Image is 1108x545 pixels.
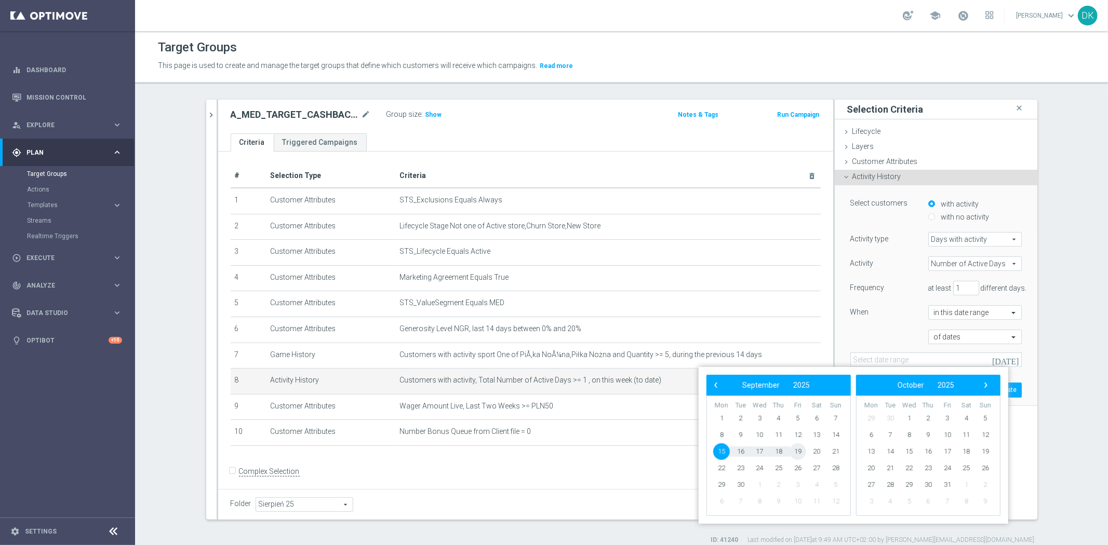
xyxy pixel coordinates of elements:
td: Activity History [266,369,396,394]
span: Customer Attributes [852,157,918,166]
span: 14 [827,427,844,443]
span: 2025 [793,381,810,389]
div: Actions [27,182,134,197]
span: 21 [827,443,844,460]
a: Optibot [26,326,109,354]
span: 29 [901,476,917,493]
span: 7 [882,427,899,443]
th: weekday [731,401,751,410]
td: Customer Attributes [266,394,396,420]
span: Plan [26,149,112,156]
td: 6 [231,317,266,343]
div: Mission Control [12,84,122,111]
button: September [736,378,786,392]
button: Read more [539,60,574,72]
span: 16 [732,443,749,460]
span: 9 [920,427,937,443]
span: Lifecycle Stage Not one of Active store,Churn Store,New Store [400,222,601,230]
div: Plan [12,148,112,157]
th: weekday [919,401,938,410]
span: 4 [958,410,974,427]
span: at least [928,284,952,292]
span: 30 [732,476,749,493]
span: school [929,10,941,21]
i: settings [10,527,20,536]
td: Customer Attributes [266,265,396,291]
span: 12 [827,493,844,510]
i: delete_forever [808,172,817,180]
a: Streams [27,216,108,225]
span: 27 [808,460,825,476]
span: 3 [751,410,768,427]
span: 9 [732,427,749,443]
label: Complex Selection [239,467,300,476]
td: 5 [231,291,266,317]
th: Selection Type [266,164,396,188]
span: Execute [26,255,112,261]
span: 5 [977,410,994,427]
label: Folder [231,499,251,508]
button: ‹ [709,378,723,392]
span: 5 [827,476,844,493]
span: 17 [939,443,956,460]
th: weekday [881,401,900,410]
a: Mission Control [26,84,122,111]
span: This page is used to create and manage the target groups that define which customers will receive... [158,61,537,70]
th: weekday [712,401,731,410]
div: Data Studio [12,308,112,318]
label: with no activity [939,212,990,222]
span: 8 [713,427,730,443]
button: lightbulb Optibot +10 [11,336,123,345]
span: 3 [863,493,879,510]
span: Show [425,111,442,118]
td: 10 [231,420,266,446]
h1: Target Groups [158,40,237,55]
td: Customer Attributes [266,214,396,240]
td: Customer Attributes [266,420,396,446]
span: 2 [770,476,787,493]
h3: Selection Criteria [847,103,924,115]
th: weekday [750,401,769,410]
td: 3 [231,240,266,266]
td: Customer Attributes [266,317,396,343]
td: Customer Attributes [266,240,396,266]
span: 6 [920,493,937,510]
span: 2 [977,476,994,493]
span: STS_ValueSegment Equals MED [400,298,505,307]
span: Templates [28,202,102,208]
span: Customers with activity sport One of PiÅ‚ka NoÅ¼na,Piłka Nożna and Quantity >= 5, during the prev... [400,350,763,359]
td: Game History [266,343,396,369]
a: Realtime Triggers [27,232,108,240]
div: Realtime Triggers [27,228,134,244]
span: 12 [790,427,806,443]
bs-datepicker-navigation-view: ​ ​ ​ [709,378,843,392]
ng-select: in this date range [928,305,1022,320]
i: play_circle_outline [12,253,21,263]
div: Templates [27,197,134,213]
th: weekday [807,401,826,410]
span: 26 [977,460,994,476]
a: [PERSON_NAME]keyboard_arrow_down [1015,8,1078,23]
i: person_search [12,120,21,130]
span: 7 [939,493,956,510]
span: 1 [751,476,768,493]
span: 25 [770,460,787,476]
label: : [422,110,423,119]
button: chevron_right [206,100,217,130]
span: 30 [882,410,899,427]
td: 2 [231,214,266,240]
td: 4 [231,265,266,291]
span: Lifecycle [852,127,881,135]
td: Customer Attributes [266,188,396,214]
ng-select: of dates [928,330,1022,344]
td: Customer Attributes [266,291,396,317]
a: Triggered Campaigns [274,133,367,152]
button: Mission Control [11,93,123,102]
button: [DATE] [991,352,1022,368]
span: 1 [958,476,974,493]
div: Explore [12,120,112,130]
span: 8 [751,493,768,510]
div: Templates keyboard_arrow_right [27,201,123,209]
